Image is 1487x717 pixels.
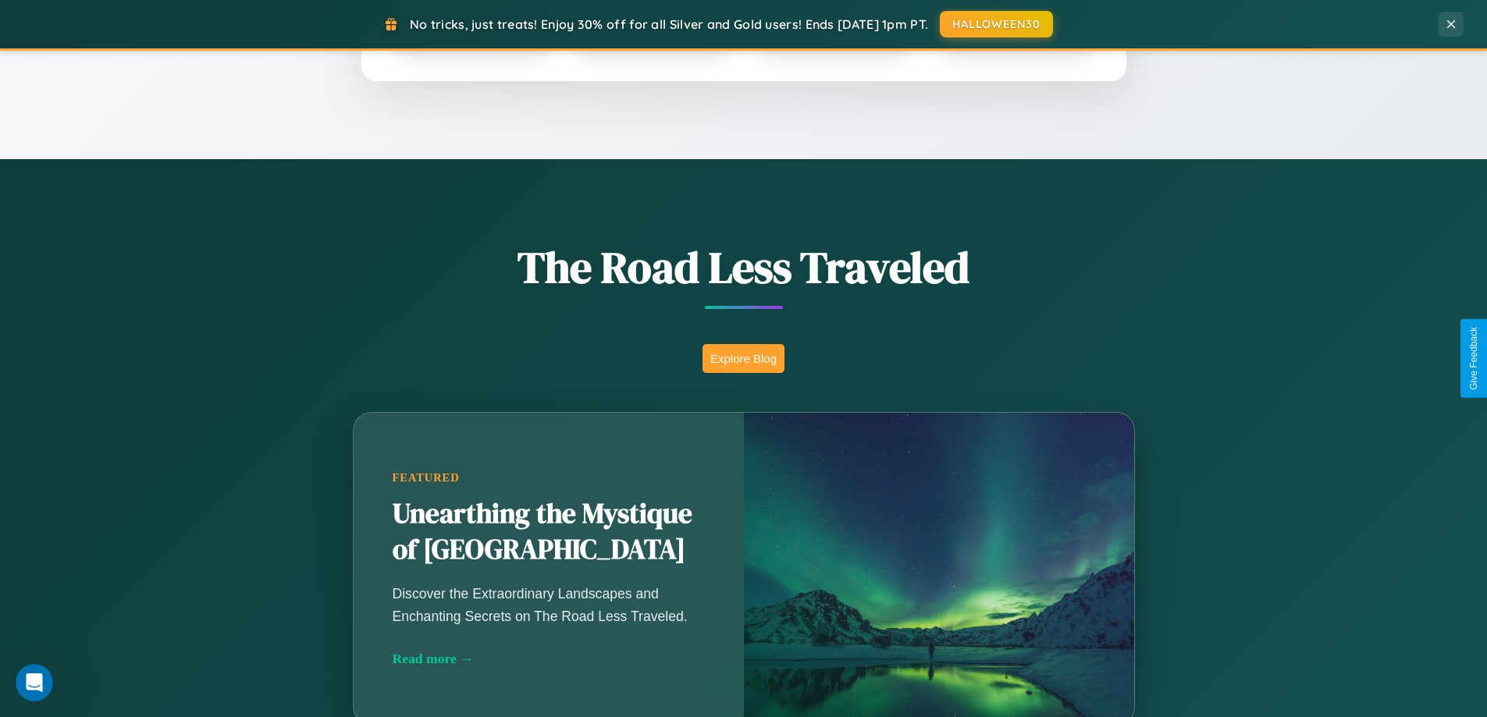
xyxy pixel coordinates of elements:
span: No tricks, just treats! Enjoy 30% off for all Silver and Gold users! Ends [DATE] 1pm PT. [410,16,928,32]
h2: Unearthing the Mystique of [GEOGRAPHIC_DATA] [393,496,705,568]
button: HALLOWEEN30 [940,11,1053,37]
div: Give Feedback [1468,327,1479,390]
iframe: Intercom live chat [16,664,53,701]
div: Read more → [393,651,705,667]
button: Explore Blog [703,344,784,373]
p: Discover the Extraordinary Landscapes and Enchanting Secrets on The Road Less Traveled. [393,583,705,626]
h1: The Road Less Traveled [276,237,1212,297]
div: Featured [393,471,705,485]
